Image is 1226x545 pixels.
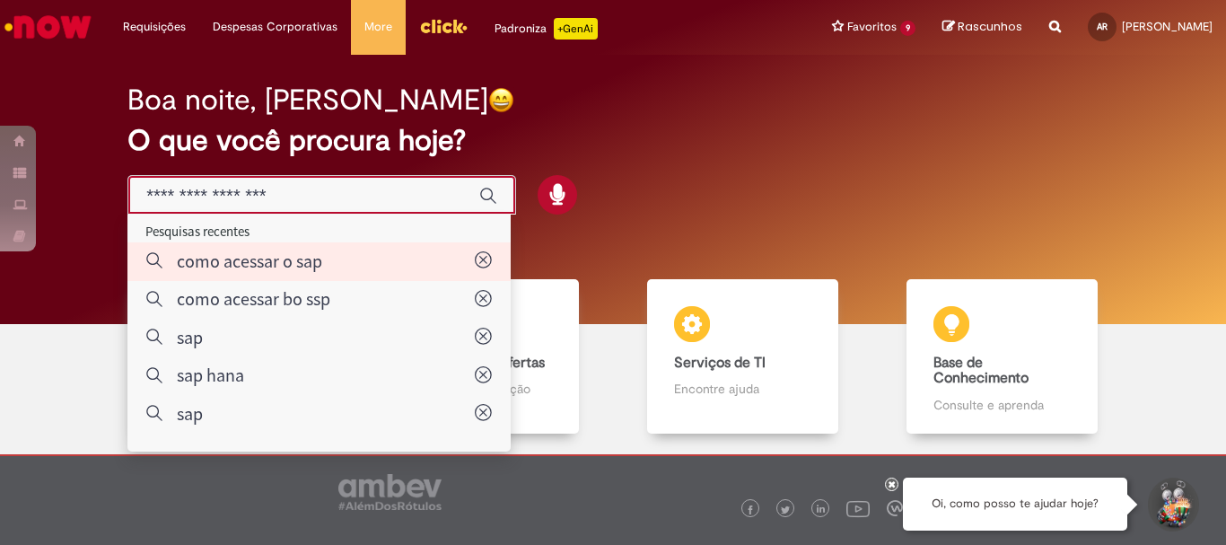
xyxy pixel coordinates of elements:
[127,84,488,116] h2: Boa noite, [PERSON_NAME]
[123,18,186,36] span: Requisições
[488,87,514,113] img: happy-face.png
[817,505,826,515] img: logo_footer_linkedin.png
[933,396,1070,414] p: Consulte e aprenda
[419,13,468,40] img: click_logo_yellow_360x200.png
[2,9,94,45] img: ServiceNow
[942,19,1022,36] a: Rascunhos
[364,18,392,36] span: More
[900,21,915,36] span: 9
[1122,19,1213,34] span: [PERSON_NAME]
[613,279,872,435] a: Serviços de TI Encontre ajuda
[94,279,354,435] a: Tirar dúvidas Tirar dúvidas com Lupi Assist e Gen Ai
[903,478,1127,531] div: Oi, como posso te ajudar hoje?
[781,505,790,514] img: logo_footer_twitter.png
[933,354,1029,388] b: Base de Conhecimento
[846,497,870,520] img: logo_footer_youtube.png
[1097,21,1108,32] span: AR
[495,18,598,40] div: Padroniza
[338,474,442,510] img: logo_footer_ambev_rotulo_gray.png
[887,500,903,516] img: logo_footer_workplace.png
[746,505,755,514] img: logo_footer_facebook.png
[127,125,1099,156] h2: O que você procura hoje?
[674,380,810,398] p: Encontre ajuda
[958,18,1022,35] span: Rascunhos
[213,18,337,36] span: Despesas Corporativas
[1145,478,1199,532] button: Iniciar Conversa de Suporte
[847,18,897,36] span: Favoritos
[674,354,766,372] b: Serviços de TI
[872,279,1132,435] a: Base de Conhecimento Consulte e aprenda
[554,18,598,40] p: +GenAi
